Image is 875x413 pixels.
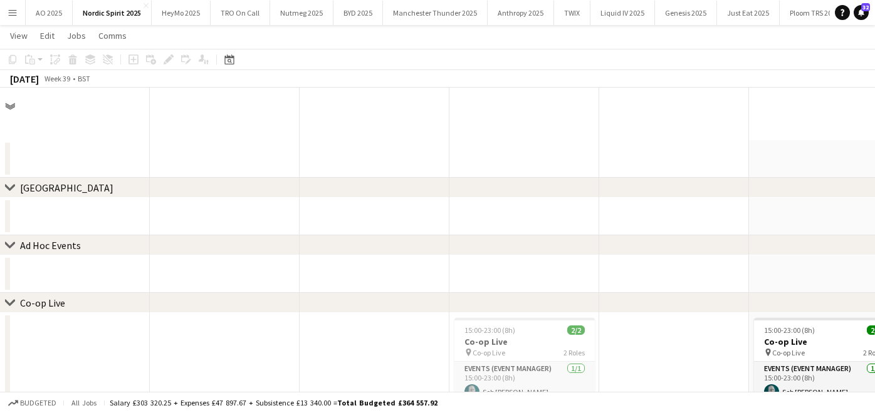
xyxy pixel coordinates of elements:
[473,348,505,357] span: Co-op Live
[20,181,113,194] div: [GEOGRAPHIC_DATA]
[383,1,488,25] button: Manchester Thunder 2025
[62,28,91,44] a: Jobs
[35,28,60,44] a: Edit
[69,398,99,407] span: All jobs
[780,1,850,25] button: Ploom TRS 2025
[764,325,815,335] span: 15:00-23:00 (8h)
[6,396,58,410] button: Budgeted
[655,1,717,25] button: Genesis 2025
[337,398,437,407] span: Total Budgeted £364 557.92
[590,1,655,25] button: Liquid IV 2025
[333,1,383,25] button: BYD 2025
[98,30,127,41] span: Comms
[26,1,73,25] button: AO 2025
[40,30,55,41] span: Edit
[10,30,28,41] span: View
[717,1,780,25] button: Just Eat 2025
[5,28,33,44] a: View
[563,348,585,357] span: 2 Roles
[854,5,869,20] a: 32
[454,336,595,347] h3: Co-op Live
[772,348,805,357] span: Co-op Live
[454,362,595,404] app-card-role: Events (Event Manager)1/115:00-23:00 (8h)Seb [PERSON_NAME]
[93,28,132,44] a: Comms
[554,1,590,25] button: TWIX
[110,398,437,407] div: Salary £303 320.25 + Expenses £47 897.67 + Subsistence £13 340.00 =
[861,3,870,11] span: 32
[20,297,65,309] div: Co-op Live
[73,1,152,25] button: Nordic Spirit 2025
[10,73,39,85] div: [DATE]
[78,74,90,83] div: BST
[464,325,515,335] span: 15:00-23:00 (8h)
[567,325,585,335] span: 2/2
[41,74,73,83] span: Week 39
[20,239,81,252] div: Ad Hoc Events
[270,1,333,25] button: Nutmeg 2025
[488,1,554,25] button: Anthropy 2025
[20,399,56,407] span: Budgeted
[67,30,86,41] span: Jobs
[152,1,211,25] button: HeyMo 2025
[211,1,270,25] button: TRO On Call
